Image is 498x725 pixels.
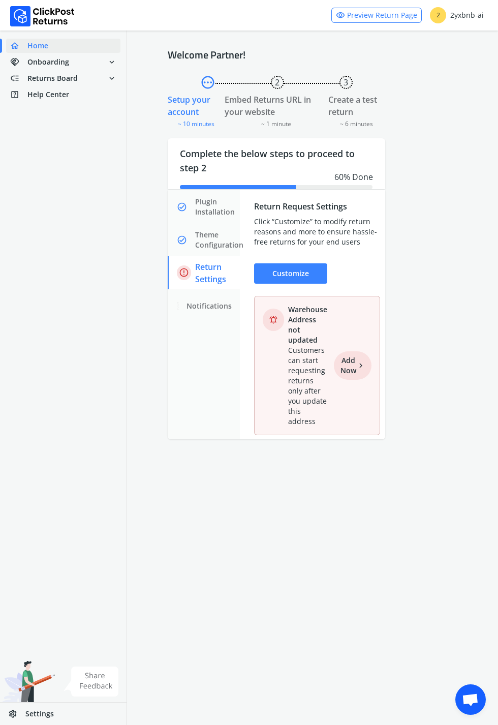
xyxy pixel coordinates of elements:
span: home [10,39,27,53]
h4: Welcome Partner! [168,49,457,61]
span: visibility [336,8,345,22]
img: Logo [10,6,75,26]
span: help_center [10,87,27,102]
div: ~ 1 minute [225,118,328,128]
span: settings [8,707,25,721]
div: Setup your account [168,94,225,118]
a: help_centerHelp Center [6,87,120,102]
span: chevron_right [356,358,365,373]
span: check_circle [177,230,193,250]
span: 2 [430,7,446,23]
span: Plugin Installation [195,197,235,217]
div: 2yxbnb-ai [430,7,484,23]
a: visibilityPreview Return Page [331,8,422,23]
span: Returns Board [27,73,78,83]
span: low_priority [10,71,27,85]
div: Complete the below steps to proceed to step 2 [168,138,385,203]
span: handshake [10,55,27,69]
span: Settings [25,709,54,719]
span: expand_more [107,55,116,69]
a: Add Nowchevron_right [334,351,371,380]
div: ~ 6 minutes [328,118,385,128]
span: pending [200,73,215,92]
span: check_circle [177,197,193,217]
span: error_outline [179,266,189,279]
div: Warehouse Address not updated [288,305,328,345]
div: Embed Returns URL in your website [225,94,328,118]
button: 3 [339,76,353,89]
div: Create a test return [328,94,385,118]
span: expand_more [107,71,116,85]
span: Onboarding [27,57,69,67]
span: Home [27,41,48,51]
a: Open chat [455,684,486,715]
span: Theme Configuration [195,230,243,250]
div: Return Request Settings [254,200,380,213]
span: Help Center [27,89,69,100]
img: share feedback [64,667,119,697]
div: Click “Customize” to modify return reasons and more to ensure hassle-free returns for your end users [254,217,380,247]
span: notifications_active [263,309,284,331]
span: Return Settings [195,261,232,285]
span: Notifications [186,301,232,311]
div: Customize [254,263,327,284]
div: 60 % Done [180,171,373,183]
a: homeHome [6,39,120,53]
div: Customers can start requesting returns only after you update this address [288,305,328,427]
div: ~ 10 minutes [168,118,225,128]
button: 2 [271,76,284,89]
